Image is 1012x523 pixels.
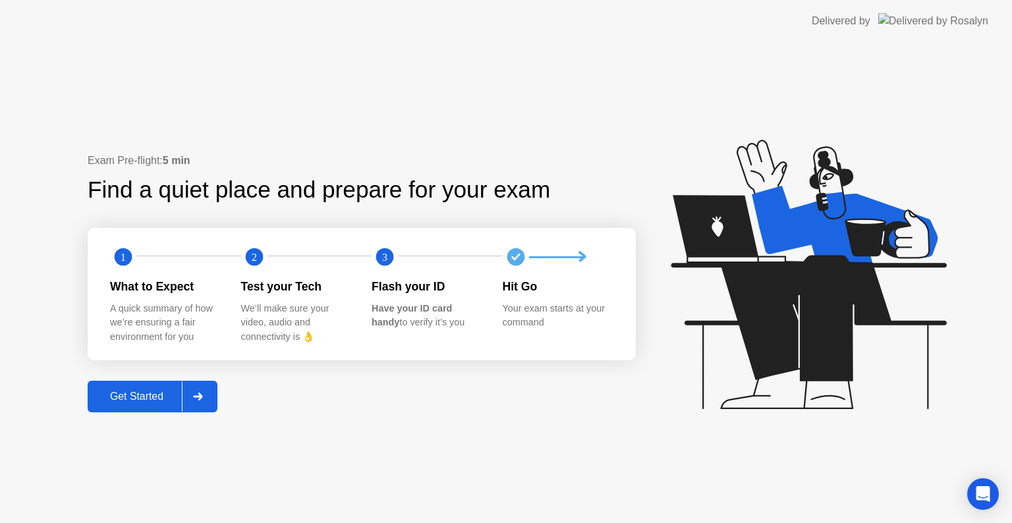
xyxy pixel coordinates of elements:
div: Open Intercom Messenger [967,478,999,510]
text: 1 [121,251,126,263]
button: Get Started [88,381,217,412]
text: 3 [382,251,387,263]
div: Your exam starts at your command [503,302,613,330]
div: Flash your ID [372,278,482,295]
div: to verify it’s you [372,302,482,330]
div: What to Expect [110,278,220,295]
div: Find a quiet place and prepare for your exam [88,173,552,207]
div: Hit Go [503,278,613,295]
text: 2 [251,251,256,263]
div: Delivered by [812,13,870,29]
img: Delivered by Rosalyn [878,13,988,28]
div: Exam Pre-flight: [88,153,636,169]
div: Get Started [92,391,182,402]
div: A quick summary of how we’re ensuring a fair environment for you [110,302,220,344]
div: Test your Tech [241,278,351,295]
b: 5 min [163,155,190,166]
b: Have your ID card handy [372,303,452,328]
div: We’ll make sure your video, audio and connectivity is 👌 [241,302,351,344]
